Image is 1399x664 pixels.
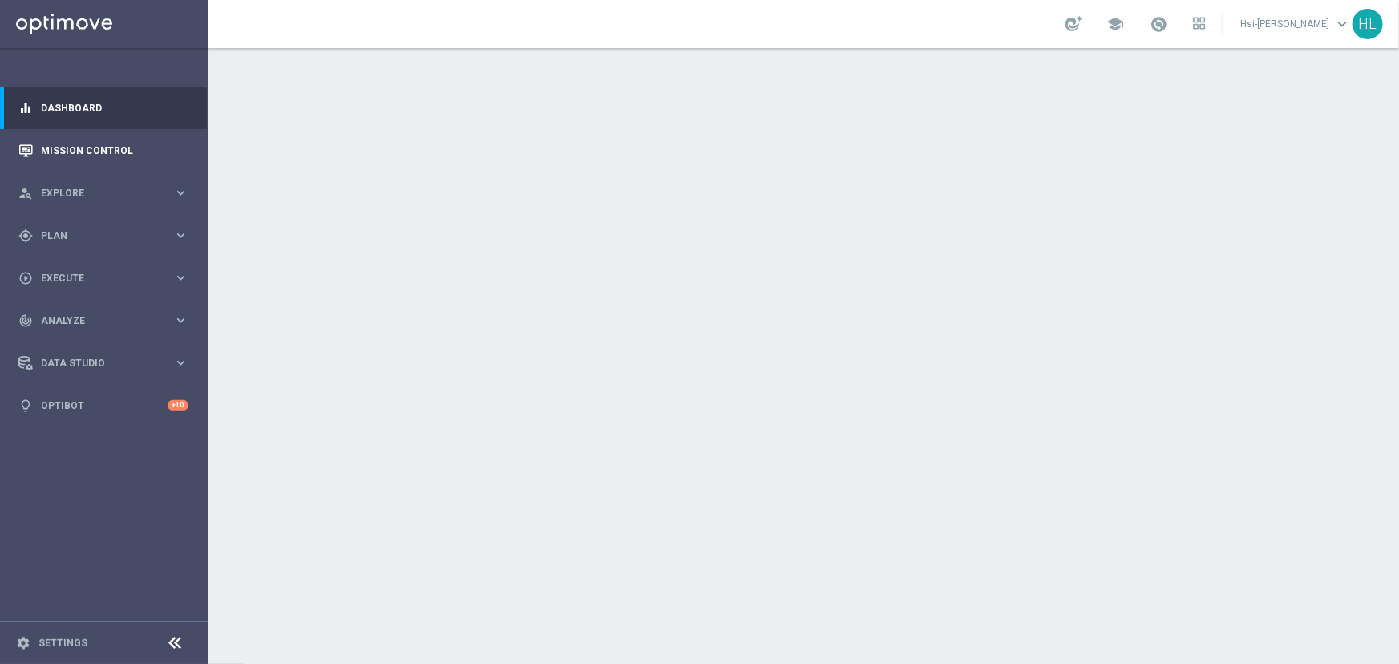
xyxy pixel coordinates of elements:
[41,273,173,283] span: Execute
[173,355,188,370] i: keyboard_arrow_right
[173,313,188,328] i: keyboard_arrow_right
[18,187,189,200] button: person_search Explore keyboard_arrow_right
[16,636,30,650] i: settings
[18,356,173,370] div: Data Studio
[168,400,188,411] div: +10
[173,228,188,243] i: keyboard_arrow_right
[41,316,173,326] span: Analyze
[41,129,188,172] a: Mission Control
[18,229,189,242] button: gps_fixed Plan keyboard_arrow_right
[18,229,33,243] i: gps_fixed
[18,271,173,285] div: Execute
[18,314,173,328] div: Analyze
[41,384,168,427] a: Optibot
[1106,15,1124,33] span: school
[173,270,188,285] i: keyboard_arrow_right
[18,144,189,157] button: Mission Control
[41,188,173,198] span: Explore
[18,102,189,115] button: equalizer Dashboard
[173,185,188,200] i: keyboard_arrow_right
[18,384,188,427] div: Optibot
[18,129,188,172] div: Mission Control
[1239,12,1353,36] a: Hsi-[PERSON_NAME]keyboard_arrow_down
[1333,15,1351,33] span: keyboard_arrow_down
[18,272,189,285] button: play_circle_outline Execute keyboard_arrow_right
[18,314,33,328] i: track_changes
[41,358,173,368] span: Data Studio
[18,399,189,412] button: lightbulb Optibot +10
[18,399,33,413] i: lightbulb
[18,87,188,129] div: Dashboard
[18,271,33,285] i: play_circle_outline
[18,357,189,370] button: Data Studio keyboard_arrow_right
[18,101,33,115] i: equalizer
[18,314,189,327] button: track_changes Analyze keyboard_arrow_right
[18,229,173,243] div: Plan
[18,186,173,200] div: Explore
[41,231,173,241] span: Plan
[1353,9,1383,39] div: HL
[18,186,33,200] i: person_search
[41,87,188,129] a: Dashboard
[38,638,87,648] a: Settings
